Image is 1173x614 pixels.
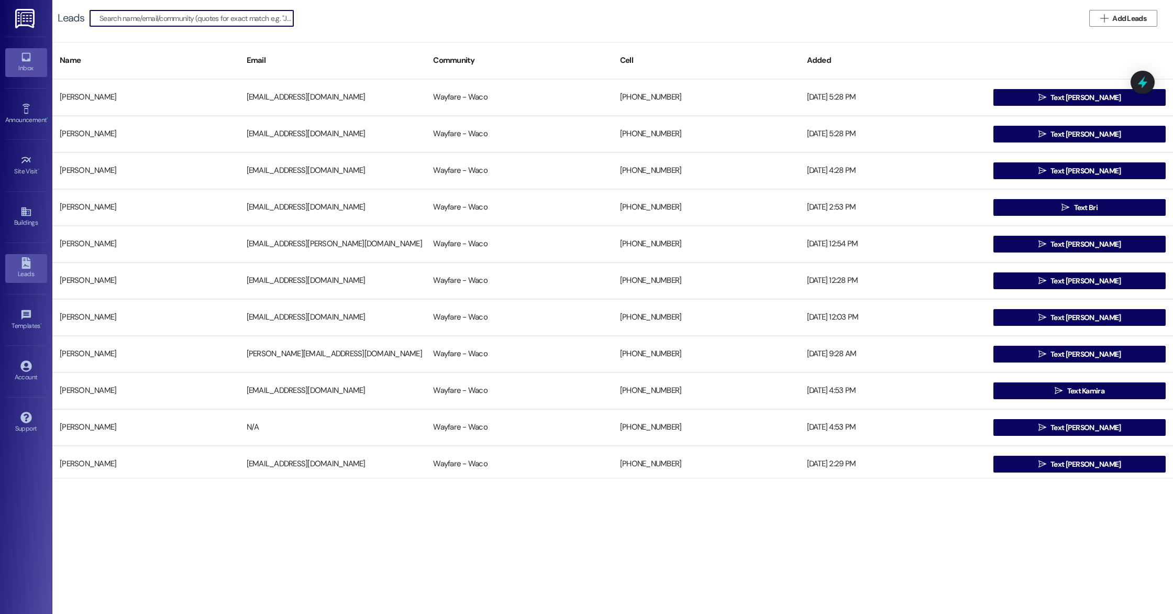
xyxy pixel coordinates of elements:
div: N/A [239,417,426,438]
div: [DATE] 12:28 PM [800,270,987,291]
div: [PHONE_NUMBER] [613,124,800,145]
div: [PERSON_NAME] [52,197,239,218]
button: Text [PERSON_NAME] [993,272,1166,289]
div: [PERSON_NAME][EMAIL_ADDRESS][DOMAIN_NAME] [239,344,426,365]
div: Wayfare - Waco [426,197,613,218]
div: [PERSON_NAME] [52,417,239,438]
div: [EMAIL_ADDRESS][PERSON_NAME][DOMAIN_NAME] [239,234,426,255]
a: Account [5,357,47,386]
div: Wayfare - Waco [426,87,613,108]
i:  [1038,167,1046,175]
div: [PHONE_NUMBER] [613,234,800,255]
div: Wayfare - Waco [426,380,613,401]
button: Text [PERSON_NAME] [993,456,1166,473]
div: [PERSON_NAME] [52,87,239,108]
input: Search name/email/community (quotes for exact match e.g. "John Smith") [99,11,293,26]
i:  [1038,93,1046,102]
a: Support [5,409,47,437]
span: Text [PERSON_NAME] [1050,129,1121,140]
div: [PERSON_NAME] [52,234,239,255]
div: Cell [613,48,800,73]
span: Text [PERSON_NAME] [1050,312,1121,323]
button: Text [PERSON_NAME] [993,346,1166,363]
span: Text [PERSON_NAME] [1050,166,1121,177]
a: Templates • [5,306,47,334]
a: Inbox [5,48,47,76]
div: [DATE] 5:28 PM [800,124,987,145]
div: Wayfare - Waco [426,344,613,365]
div: [DATE] 4:53 PM [800,417,987,438]
div: [EMAIL_ADDRESS][DOMAIN_NAME] [239,197,426,218]
div: Community [426,48,613,73]
span: Add Leads [1112,13,1146,24]
div: [DATE] 9:28 AM [800,344,987,365]
div: [PHONE_NUMBER] [613,87,800,108]
div: [EMAIL_ADDRESS][DOMAIN_NAME] [239,124,426,145]
div: [DATE] 2:53 PM [800,197,987,218]
div: [PHONE_NUMBER] [613,344,800,365]
div: Wayfare - Waco [426,307,613,328]
div: Wayfare - Waco [426,160,613,181]
div: [PERSON_NAME] [52,270,239,291]
div: Wayfare - Waco [426,234,613,255]
div: Leads [58,13,84,24]
div: [DATE] 4:28 PM [800,160,987,181]
span: Text [PERSON_NAME] [1050,276,1121,287]
div: Added [800,48,987,73]
button: Text [PERSON_NAME] [993,126,1166,142]
span: • [40,321,42,328]
i:  [1038,350,1046,358]
button: Text [PERSON_NAME] [993,162,1166,179]
div: [PHONE_NUMBER] [613,270,800,291]
div: [PERSON_NAME] [52,160,239,181]
button: Text [PERSON_NAME] [993,236,1166,253]
a: Site Visit • [5,151,47,180]
i:  [1038,277,1046,285]
i:  [1038,423,1046,432]
span: • [47,115,48,122]
div: [DATE] 5:28 PM [800,87,987,108]
div: [EMAIL_ADDRESS][DOMAIN_NAME] [239,380,426,401]
div: Name [52,48,239,73]
i:  [1038,240,1046,248]
div: [EMAIL_ADDRESS][DOMAIN_NAME] [239,87,426,108]
div: [EMAIL_ADDRESS][DOMAIN_NAME] [239,307,426,328]
div: Wayfare - Waco [426,417,613,438]
div: [DATE] 12:54 PM [800,234,987,255]
i:  [1100,14,1108,23]
div: [PERSON_NAME] [52,124,239,145]
div: [EMAIL_ADDRESS][DOMAIN_NAME] [239,454,426,475]
span: Text [PERSON_NAME] [1050,422,1121,433]
div: [DATE] 4:53 PM [800,380,987,401]
span: Text Kamira [1067,386,1104,397]
i:  [1061,203,1069,212]
div: [PERSON_NAME] [52,380,239,401]
i:  [1038,313,1046,322]
div: [EMAIL_ADDRESS][DOMAIN_NAME] [239,270,426,291]
button: Add Leads [1089,10,1157,27]
div: [PHONE_NUMBER] [613,380,800,401]
button: Text Bri [993,199,1166,216]
button: Text [PERSON_NAME] [993,309,1166,326]
div: [PHONE_NUMBER] [613,307,800,328]
div: [PHONE_NUMBER] [613,417,800,438]
div: Wayfare - Waco [426,270,613,291]
img: ResiDesk Logo [15,9,37,28]
div: [PHONE_NUMBER] [613,197,800,218]
div: [PERSON_NAME] [52,307,239,328]
button: Text [PERSON_NAME] [993,89,1166,106]
span: Text Bri [1074,202,1098,213]
i:  [1038,460,1046,468]
div: [PERSON_NAME] [52,454,239,475]
div: [PHONE_NUMBER] [613,454,800,475]
div: Wayfare - Waco [426,124,613,145]
span: Text [PERSON_NAME] [1050,92,1121,103]
i:  [1055,387,1063,395]
i:  [1038,130,1046,138]
span: • [38,166,39,173]
div: [EMAIL_ADDRESS][DOMAIN_NAME] [239,160,426,181]
button: Text Kamira [993,382,1166,399]
a: Buildings [5,203,47,231]
div: [DATE] 12:03 PM [800,307,987,328]
a: Leads [5,254,47,282]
